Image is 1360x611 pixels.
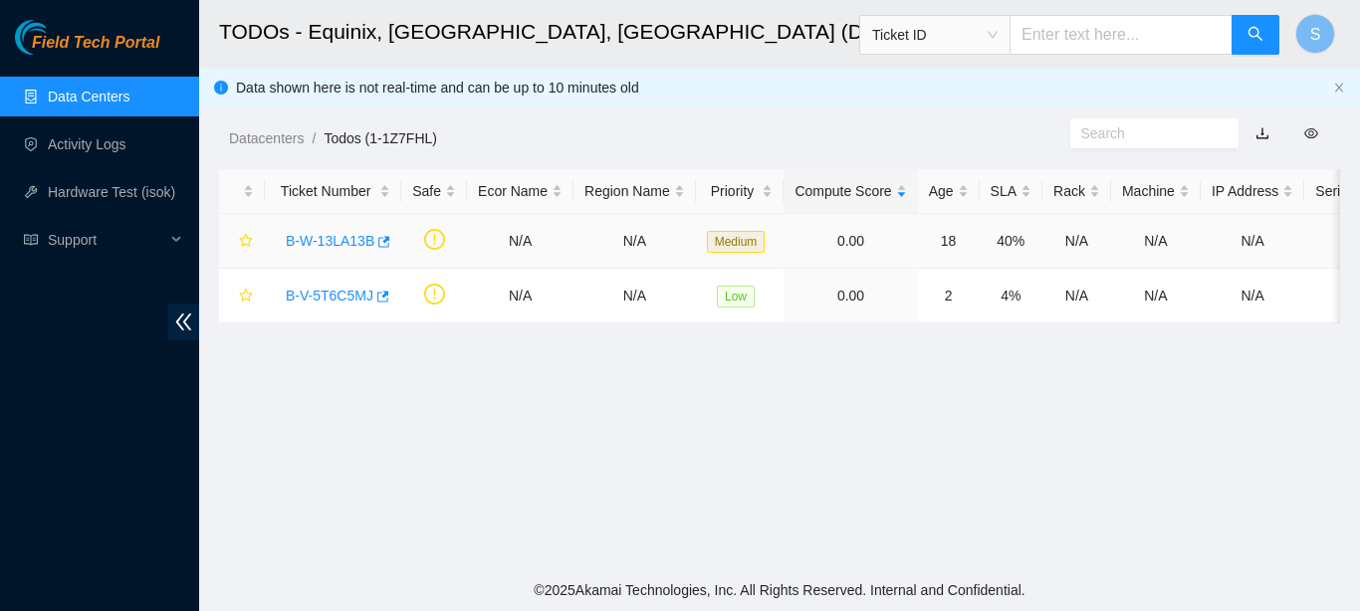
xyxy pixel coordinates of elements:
input: Enter text here... [1010,15,1233,55]
span: Medium [707,231,766,253]
button: S [1295,14,1335,54]
span: double-left [168,304,199,340]
span: star [239,289,253,305]
a: Activity Logs [48,136,126,152]
button: search [1232,15,1279,55]
span: Ticket ID [872,20,998,50]
span: exclamation-circle [424,229,445,250]
td: N/A [1111,214,1201,269]
span: Field Tech Portal [32,34,159,53]
td: N/A [1201,214,1304,269]
span: Support [48,220,165,260]
a: B-W-13LA13B [286,233,374,249]
footer: © 2025 Akamai Technologies, Inc. All Rights Reserved. Internal and Confidential. [199,569,1360,611]
span: / [312,130,316,146]
td: 40% [980,214,1042,269]
a: Datacenters [229,130,304,146]
a: Todos (1-1Z7FHL) [324,130,437,146]
button: star [230,280,254,311]
span: star [239,234,253,250]
td: N/A [1042,269,1111,323]
button: star [230,225,254,257]
span: eye [1304,126,1318,140]
td: 0.00 [784,214,917,269]
span: exclamation-circle [424,284,445,305]
a: Data Centers [48,89,129,104]
td: 2 [918,269,980,323]
a: B-V-5T6C5MJ [286,288,373,304]
span: read [24,233,38,247]
img: Akamai Technologies [15,20,101,55]
span: close [1333,82,1345,94]
td: 18 [918,214,980,269]
td: N/A [467,269,573,323]
td: 4% [980,269,1042,323]
td: N/A [573,214,696,269]
a: Hardware Test (isok) [48,184,175,200]
td: N/A [467,214,573,269]
td: 0.00 [784,269,917,323]
a: download [1255,125,1269,141]
a: Akamai TechnologiesField Tech Portal [15,36,159,62]
td: N/A [1042,214,1111,269]
input: Search [1081,122,1213,144]
td: N/A [573,269,696,323]
button: download [1241,117,1284,149]
button: close [1333,82,1345,95]
span: search [1247,26,1263,45]
span: Low [717,286,755,307]
span: S [1310,22,1321,47]
td: N/A [1111,269,1201,323]
td: N/A [1201,269,1304,323]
